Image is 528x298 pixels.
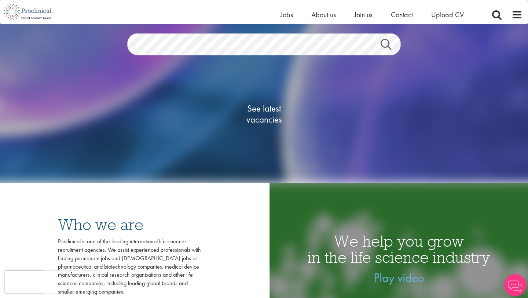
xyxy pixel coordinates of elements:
[5,271,99,293] iframe: reCAPTCHA
[375,39,406,53] a: Job search submit button
[269,233,528,265] h1: We help you grow in the life science industry
[374,270,424,286] a: Play video
[504,274,526,296] img: Chatbot
[354,10,373,19] a: Join us
[227,73,301,154] a: See latestvacancies
[431,10,464,19] a: Upload CV
[227,103,301,125] span: See latest vacancies
[311,10,336,19] a: About us
[280,10,293,19] a: Jobs
[58,237,201,296] div: Proclinical is one of the leading international life sciences recruitment agencies. We assist exp...
[58,217,201,233] h3: Who we are
[391,10,413,19] a: Contact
